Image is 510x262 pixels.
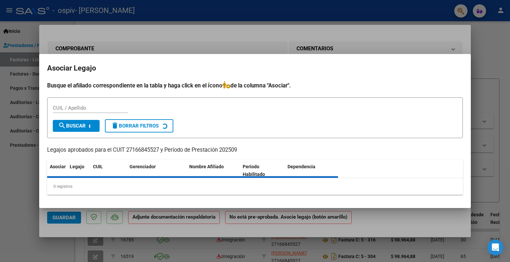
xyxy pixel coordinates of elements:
[240,160,285,182] datatable-header-cell: Periodo Habilitado
[105,119,173,132] button: Borrar Filtros
[487,239,503,255] div: Open Intercom Messenger
[58,123,86,129] span: Buscar
[53,120,100,132] button: Buscar
[129,164,156,169] span: Gerenciador
[47,81,463,90] h4: Busque el afiliado correspondiente en la tabla y haga click en el ícono de la columna "Asociar".
[93,164,103,169] span: CUIL
[47,160,67,182] datatable-header-cell: Asociar
[90,160,127,182] datatable-header-cell: CUIL
[111,122,119,130] mat-icon: delete
[187,160,240,182] datatable-header-cell: Nombre Afiliado
[288,164,315,169] span: Dependencia
[58,122,66,130] mat-icon: search
[67,160,90,182] datatable-header-cell: Legajo
[50,164,66,169] span: Asociar
[47,62,463,75] h2: Asociar Legajo
[127,160,187,182] datatable-header-cell: Gerenciador
[70,164,84,169] span: Legajo
[243,164,265,177] span: Periodo Habilitado
[189,164,224,169] span: Nombre Afiliado
[111,123,159,129] span: Borrar Filtros
[285,160,338,182] datatable-header-cell: Dependencia
[47,178,463,195] div: 0 registros
[47,146,463,154] p: Legajos aprobados para el CUIT 27166845527 y Período de Prestación 202509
